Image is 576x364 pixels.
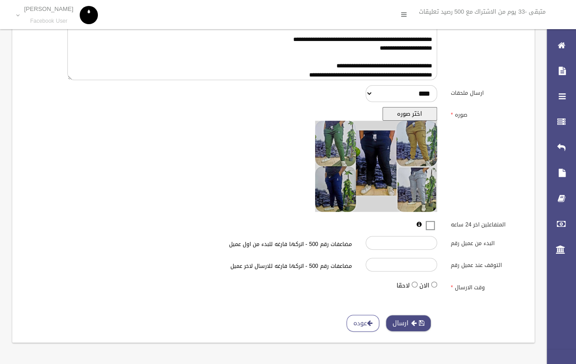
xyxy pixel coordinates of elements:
label: ارسال ملحقات [444,85,529,98]
p: [PERSON_NAME] [24,5,73,12]
label: المتفاعلين اخر 24 ساعه [444,217,529,230]
label: البدء من عميل رقم [444,236,529,249]
small: Facebook User [24,18,73,25]
h6: مضاعفات رقم 500 - اتركها فارغه للارسال لاخر عميل [153,263,352,269]
label: التوقف عند عميل رقم [444,258,529,271]
h6: مضاعفات رقم 500 - اتركها فارغه للبدء من اول عميل [153,241,352,247]
label: صوره [444,107,529,120]
label: لاحقا [397,280,410,291]
button: اختر صوره [382,107,437,121]
label: وقت الارسال [444,280,529,292]
label: الان [419,280,429,291]
a: عوده [347,315,379,332]
button: ارسال [386,315,431,332]
img: معاينه الصوره [315,121,437,212]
